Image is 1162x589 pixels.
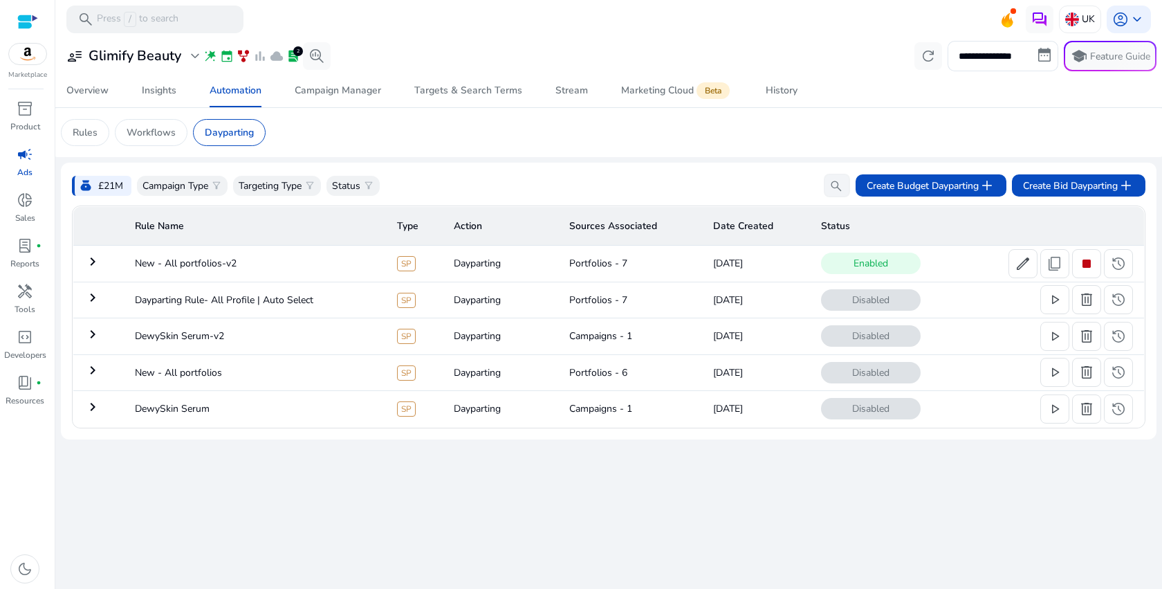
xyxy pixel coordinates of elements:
[1071,48,1087,64] span: school
[36,380,41,386] span: fiber_manual_record
[79,179,93,192] span: money_bag
[1110,328,1127,345] span: history
[142,179,208,193] p: Campaign Type
[205,125,254,140] p: Dayparting
[84,362,101,379] mat-icon: keyboard_arrow_right
[303,42,331,70] button: search_insights
[124,207,386,246] th: Rule Name
[697,82,730,99] span: Beta
[443,354,558,390] td: Dayparting
[1015,255,1031,272] span: edit
[1072,395,1101,424] button: delete
[867,177,995,194] span: Create Budget Dayparting
[1110,291,1127,308] span: history
[558,391,702,427] td: Campaigns - 1
[821,289,921,311] span: Disabled
[239,179,302,193] p: Targeting Type
[443,207,558,246] th: Action
[702,354,809,390] td: [DATE]
[73,125,98,140] p: Rules
[332,179,360,193] p: Status
[558,207,702,246] th: Sources Associated
[77,11,94,28] span: search
[1078,255,1095,272] span: stop
[1046,401,1063,417] span: play_arrow
[286,49,300,63] span: lab_profile
[1046,255,1063,272] span: content_copy
[8,70,47,80] p: Marketplace
[6,395,44,407] p: Resources
[84,253,101,270] mat-icon: keyboard_arrow_right
[414,86,522,96] div: Targets & Search Terms
[1104,358,1133,387] button: history
[702,282,809,318] td: [DATE]
[914,42,942,70] button: refresh
[293,46,303,56] div: 2
[555,86,588,96] div: Stream
[127,125,176,140] p: Workflows
[84,289,101,306] mat-icon: keyboard_arrow_right
[1112,11,1129,28] span: account_circle
[829,179,843,193] span: search
[124,391,386,427] td: DewySkin Serum
[558,246,702,282] td: Portfolios - 7
[397,293,416,308] span: SP
[397,401,416,417] span: SP
[84,399,101,415] mat-icon: keyboard_arrow_right
[1104,322,1133,351] button: history
[17,374,33,391] span: book_4
[304,180,315,191] span: filter_alt
[10,257,39,270] p: Reports
[187,48,203,64] span: expand_more
[17,237,33,254] span: lab_profile
[1040,322,1069,351] button: play_arrow
[1110,401,1127,417] span: history
[15,212,35,224] p: Sales
[1072,285,1101,314] button: delete
[1082,7,1095,31] p: UK
[253,49,267,63] span: bar_chart
[1078,401,1095,417] span: delete
[1078,328,1095,345] span: delete
[124,354,386,390] td: New - All portfolios
[821,325,921,347] span: Disabled
[558,354,702,390] td: Portfolios - 6
[443,318,558,354] td: Dayparting
[397,329,416,344] span: SP
[237,49,250,63] span: family_history
[558,318,702,354] td: Campaigns - 1
[443,391,558,427] td: Dayparting
[702,318,809,354] td: [DATE]
[9,44,46,64] img: amazon.svg
[220,49,234,63] span: event
[1008,249,1037,278] button: edit
[142,86,176,96] div: Insights
[1065,12,1079,26] img: uk.svg
[920,48,937,64] span: refresh
[1023,177,1134,194] span: Create Bid Dayparting
[17,283,33,300] span: handyman
[1110,364,1127,381] span: history
[97,12,178,27] p: Press to search
[443,246,558,282] td: Dayparting
[1072,358,1101,387] button: delete
[363,180,374,191] span: filter_alt
[308,48,325,64] span: search_insights
[10,120,40,133] p: Product
[1046,364,1063,381] span: play_arrow
[621,85,732,96] div: Marketing Cloud
[124,318,386,354] td: DewySkin Serum-v2
[1040,395,1069,424] button: play_arrow
[124,246,386,282] td: New - All portfolios-v2
[702,207,809,246] th: Date Created
[17,329,33,345] span: code_blocks
[17,192,33,208] span: donut_small
[203,49,217,63] span: wand_stars
[558,282,702,318] td: Portfolios - 7
[36,243,41,248] span: fiber_manual_record
[1046,291,1063,308] span: play_arrow
[4,349,46,361] p: Developers
[979,177,995,194] span: add
[856,174,1006,197] button: Create Budget Daypartingadd
[1072,249,1101,278] button: stop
